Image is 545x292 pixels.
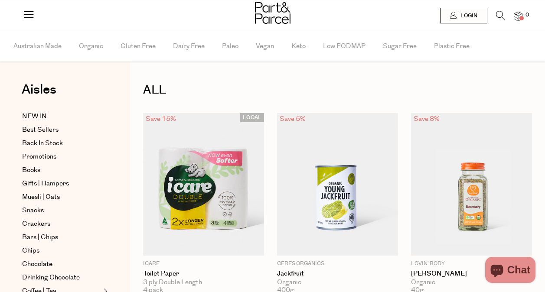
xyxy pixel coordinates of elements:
img: Rosemary [411,113,532,256]
a: NEW IN [22,111,101,122]
p: Lovin' Body [411,260,532,268]
div: Save 15% [143,113,179,125]
a: Books [22,165,101,175]
span: Paleo [222,31,238,62]
a: Best Sellers [22,125,101,135]
div: 3 ply Double Length [143,279,264,286]
inbox-online-store-chat: Shopify online store chat [483,257,538,285]
span: Sugar Free [383,31,417,62]
span: Low FODMAP [323,31,366,62]
span: Login [458,12,477,19]
span: Best Sellers [22,125,59,135]
div: Save 5% [277,113,308,125]
a: Chips [22,246,101,256]
span: Bars | Chips [22,232,58,243]
p: Ceres Organics [277,260,398,268]
span: Back In Stock [22,138,63,149]
a: 0 [514,12,522,21]
a: Toilet Paper [143,270,264,278]
span: Crackers [22,219,50,229]
a: Jackfruit [277,270,398,278]
span: Muesli | Oats [22,192,60,202]
a: Muesli | Oats [22,192,101,202]
span: Vegan [256,31,274,62]
div: Organic [411,279,532,286]
a: [PERSON_NAME] [411,270,532,278]
a: Gifts | Hampers [22,178,101,189]
img: Toilet Paper [143,113,264,256]
a: Crackers [22,219,101,229]
span: Promotions [22,152,56,162]
span: Chocolate [22,259,52,269]
a: Drinking Chocolate [22,273,101,283]
span: Organic [79,31,103,62]
span: Gifts | Hampers [22,178,69,189]
img: Jackfruit [277,113,398,256]
div: Organic [277,279,398,286]
span: Snacks [22,205,44,216]
a: Back In Stock [22,138,101,149]
a: Chocolate [22,259,101,269]
span: Chips [22,246,39,256]
div: Save 8% [411,113,442,125]
span: Drinking Chocolate [22,273,80,283]
span: Gluten Free [121,31,156,62]
a: Aisles [22,83,56,105]
span: Books [22,165,40,175]
img: Part&Parcel [255,2,290,24]
a: Promotions [22,152,101,162]
p: icare [143,260,264,268]
span: LOCAL [240,113,264,122]
span: Keto [291,31,306,62]
span: Dairy Free [173,31,205,62]
span: Aisles [22,80,56,99]
a: Bars | Chips [22,232,101,243]
a: Login [440,8,487,23]
span: Plastic Free [434,31,470,62]
span: NEW IN [22,111,47,122]
span: 0 [523,11,531,19]
a: Snacks [22,205,101,216]
h1: ALL [143,80,532,100]
span: Australian Made [13,31,62,62]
